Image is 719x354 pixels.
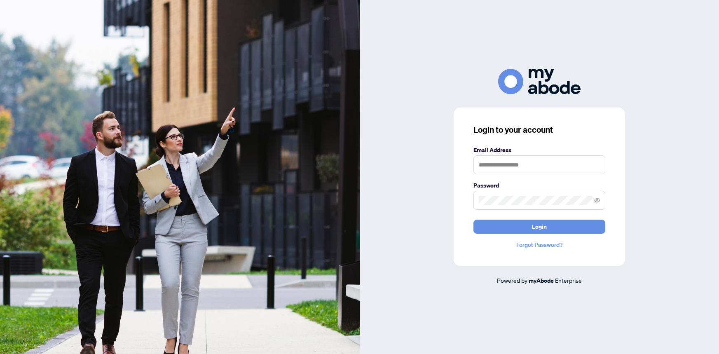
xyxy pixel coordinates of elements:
span: Enterprise [555,277,582,284]
label: Email Address [473,145,605,155]
a: Forgot Password? [473,240,605,249]
span: eye-invisible [594,197,600,203]
label: Password [473,181,605,190]
h3: Login to your account [473,124,605,136]
a: myAbode [529,276,554,285]
img: ma-logo [498,69,581,94]
button: Login [473,220,605,234]
span: Login [532,220,547,233]
span: Powered by [497,277,527,284]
